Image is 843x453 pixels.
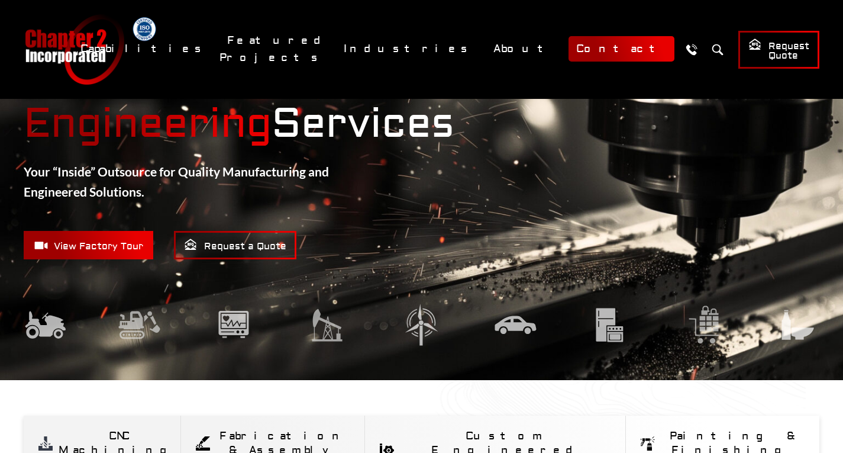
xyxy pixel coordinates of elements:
a: Request Quote [738,31,819,69]
span: View Factory Tour [34,238,143,253]
span: Request a Quote [184,238,286,253]
a: Capabilities [73,36,214,62]
a: Call Us [680,38,702,60]
span: Request Quote [748,38,809,62]
a: Chapter 2 Incorporated [24,14,124,85]
button: Search [706,38,728,60]
a: View Factory Tour [24,231,153,259]
a: Contact [569,36,674,62]
mark: Engineering [24,99,272,149]
a: Industries [336,36,480,62]
a: Request a Quote [174,231,296,259]
a: About [486,36,563,62]
a: Featured Projects [219,28,330,70]
strong: Your “Inside” Outsource for Quality Manufacturing and Engineered Solutions. [24,164,329,199]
